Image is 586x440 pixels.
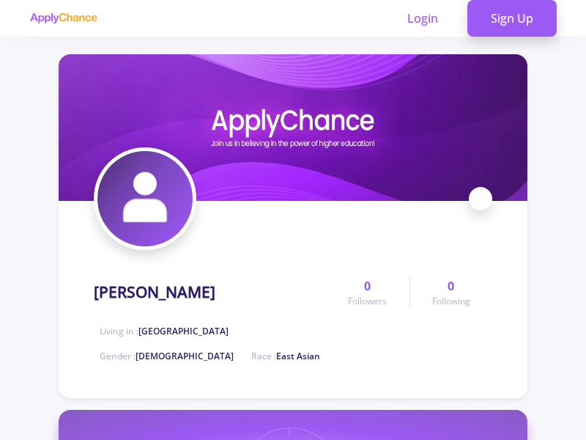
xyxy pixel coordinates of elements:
[29,12,97,24] img: applychance logo text only
[100,350,234,362] span: Gender :
[409,277,492,308] a: 0Following
[251,350,320,362] span: Race :
[59,54,527,201] img: mahsa babaeecover image
[136,350,234,362] span: [DEMOGRAPHIC_DATA]
[448,277,454,295] span: 0
[326,277,409,308] a: 0Followers
[138,325,229,337] span: [GEOGRAPHIC_DATA]
[94,283,215,301] h1: [PERSON_NAME]
[97,151,193,246] img: mahsa babaeeavatar
[432,295,470,308] span: Following
[100,325,229,337] span: Living in :
[348,295,387,308] span: Followers
[276,350,320,362] span: East Asian
[364,277,371,295] span: 0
